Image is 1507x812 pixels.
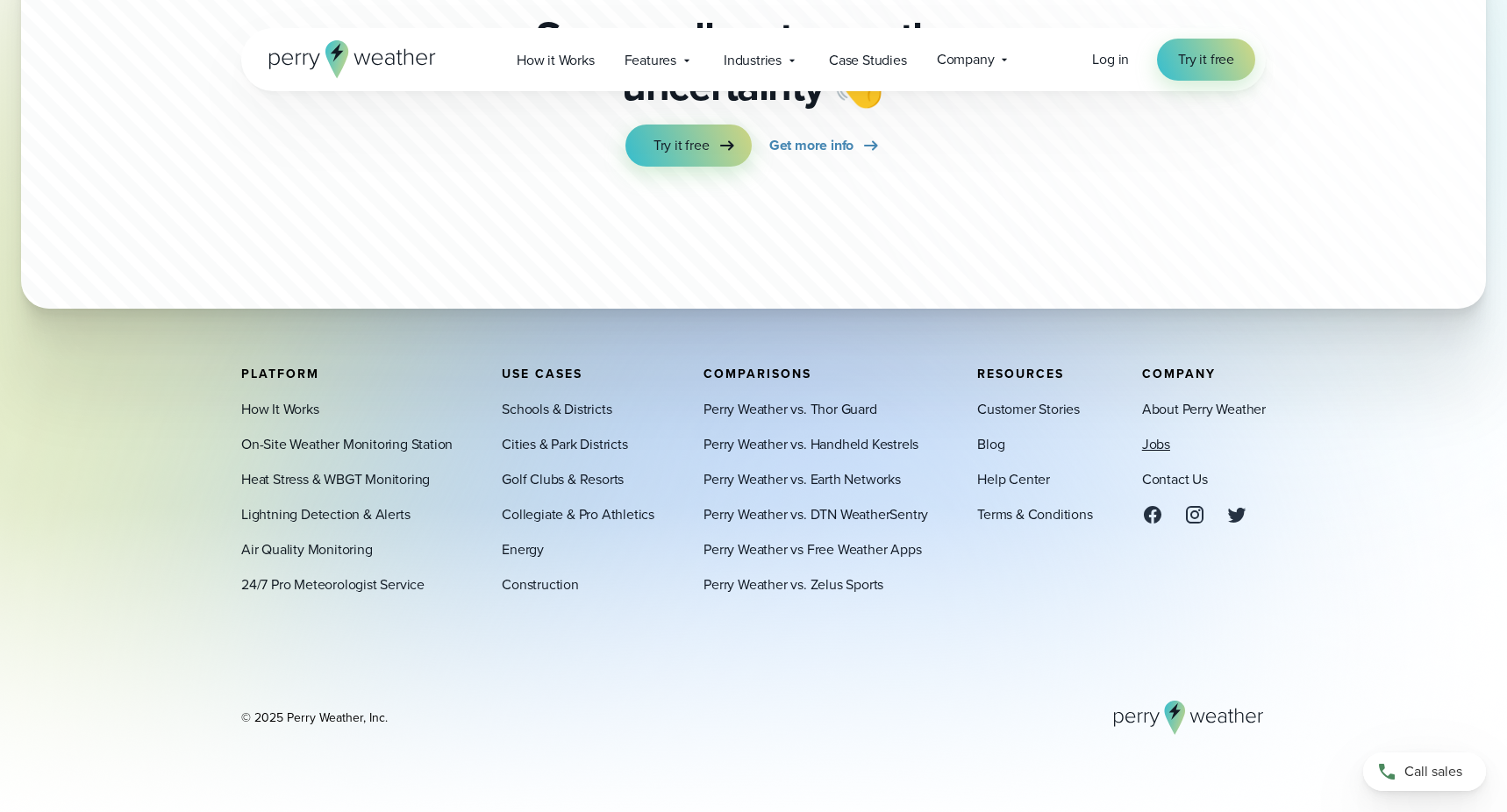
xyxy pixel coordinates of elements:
span: Get more info [769,135,853,156]
a: Perry Weather vs. Zelus Sports [704,573,883,595]
span: Try it free [654,135,710,156]
span: Use Cases [502,364,582,382]
a: Cities & Park Districts [502,433,627,454]
span: Features [625,50,676,71]
a: Heat Stress & WBGT Monitoring [241,468,430,489]
a: How It Works [241,398,319,419]
a: Perry Weather vs. Handheld Kestrels [704,433,918,454]
a: Try it free [625,125,752,167]
a: Help Center [977,468,1050,489]
a: How it Works [502,42,610,78]
a: Terms & Conditions [977,503,1092,524]
a: Log in [1092,49,1129,70]
span: Case Studies [829,50,907,71]
a: Contact Us [1142,468,1208,489]
a: Schools & Districts [502,398,611,419]
span: Comparisons [704,364,811,382]
div: © 2025 Perry Weather, Inc. [241,709,388,726]
a: Call sales [1363,752,1486,791]
a: Customer Stories [977,398,1080,419]
a: About Perry Weather [1142,398,1266,419]
a: Try it free [1157,39,1255,81]
span: Try it free [1178,49,1234,70]
a: Air Quality Monitoring [241,538,373,559]
a: Lightning Detection & Alerts [241,503,410,524]
span: Industries [724,50,782,71]
a: Blog [977,433,1004,454]
a: Perry Weather vs. Earth Networks [704,468,901,489]
span: Company [1142,364,1216,382]
a: Perry Weather vs Free Weather Apps [704,538,921,559]
span: Company [937,49,995,70]
a: Collegiate & Pro Athletics [502,503,654,524]
a: On-Site Weather Monitoring Station [241,433,453,454]
p: Say goodbye to weather uncertainty 👋 [529,12,978,110]
a: Jobs [1142,433,1170,454]
a: Perry Weather vs. DTN WeatherSentry [704,503,928,524]
a: Get more info [769,125,882,167]
a: 24/7 Pro Meteorologist Service [241,573,425,595]
span: Resources [977,364,1064,382]
a: Energy [502,538,544,559]
a: Golf Clubs & Resorts [502,468,624,489]
a: Case Studies [814,42,922,78]
span: Call sales [1404,761,1462,782]
span: Platform [241,364,319,382]
a: Construction [502,573,579,595]
a: Perry Weather vs. Thor Guard [704,398,876,419]
span: How it Works [517,50,595,71]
